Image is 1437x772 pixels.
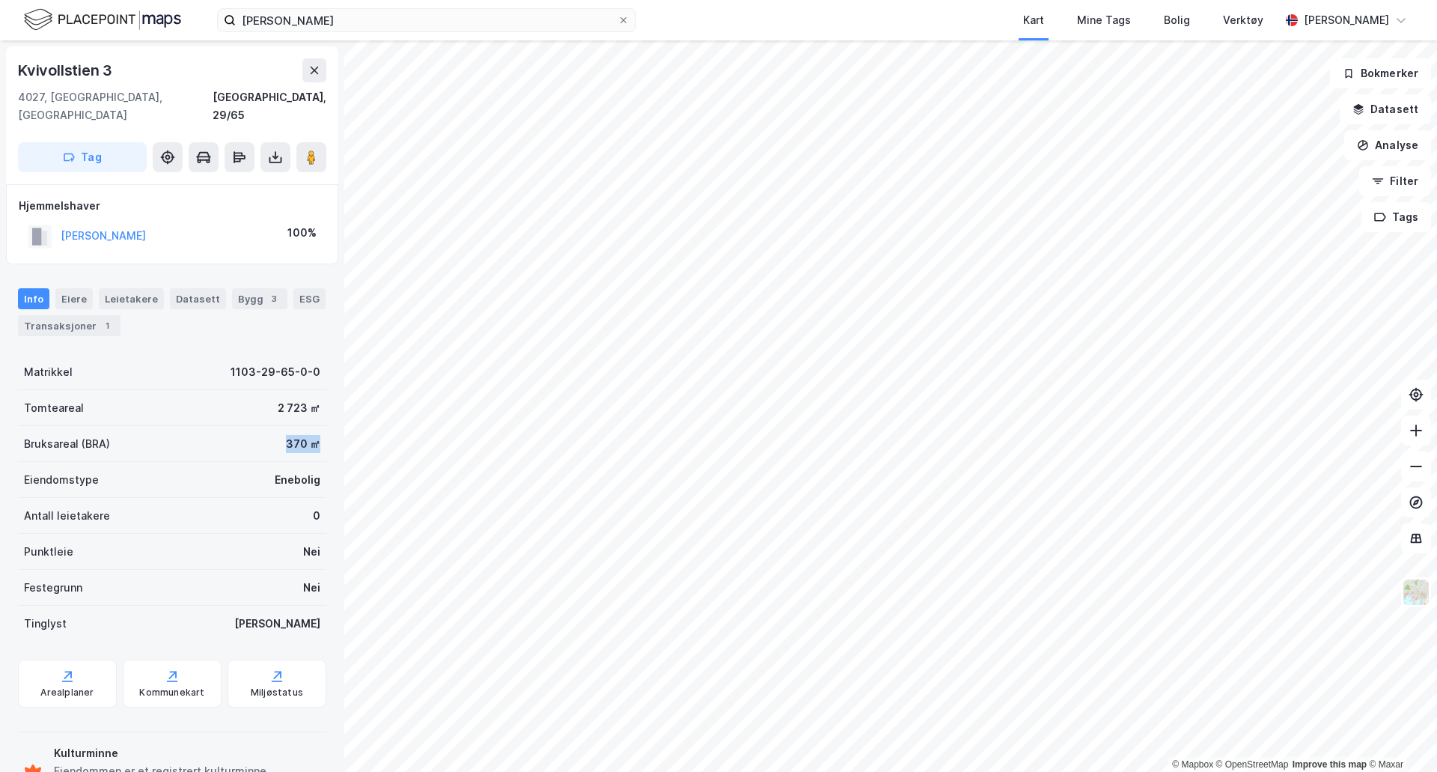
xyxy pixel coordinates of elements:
div: Kvivollstien 3 [18,58,115,82]
div: Kommunekart [139,687,204,699]
div: [PERSON_NAME] [234,615,320,633]
div: Info [18,288,49,309]
div: Festegrunn [24,579,82,597]
div: 100% [287,224,317,242]
button: Datasett [1340,94,1431,124]
div: Arealplaner [40,687,94,699]
button: Tag [18,142,147,172]
button: Filter [1359,166,1431,196]
div: Hjemmelshaver [19,197,326,215]
div: 3 [266,291,281,306]
div: Antall leietakere [24,507,110,525]
div: Tomteareal [24,399,84,417]
div: 1 [100,318,115,333]
div: Verktøy [1223,11,1263,29]
a: Mapbox [1172,759,1213,770]
div: Matrikkel [24,363,73,381]
div: Eiere [55,288,93,309]
div: Tinglyst [24,615,67,633]
div: [GEOGRAPHIC_DATA], 29/65 [213,88,326,124]
div: Miljøstatus [251,687,303,699]
div: Transaksjoner [18,315,120,336]
div: [PERSON_NAME] [1304,11,1389,29]
div: Bolig [1164,11,1190,29]
div: Kontrollprogram for chat [1362,700,1437,772]
div: Eiendomstype [24,471,99,489]
div: 4027, [GEOGRAPHIC_DATA], [GEOGRAPHIC_DATA] [18,88,213,124]
div: Nei [303,543,320,561]
div: ESG [293,288,326,309]
div: Punktleie [24,543,73,561]
div: 2 723 ㎡ [278,399,320,417]
a: Improve this map [1293,759,1367,770]
img: logo.f888ab2527a4732fd821a326f86c7f29.svg [24,7,181,33]
button: Tags [1361,202,1431,232]
img: Z [1402,578,1430,607]
div: Kart [1023,11,1044,29]
div: 370 ㎡ [286,435,320,453]
div: Bruksareal (BRA) [24,435,110,453]
div: Bygg [232,288,287,309]
div: 1103-29-65-0-0 [231,363,320,381]
div: Enebolig [275,471,320,489]
iframe: Chat Widget [1362,700,1437,772]
div: Kulturminne [54,744,320,762]
input: Søk på adresse, matrikkel, gårdeiere, leietakere eller personer [236,9,617,31]
div: Mine Tags [1077,11,1131,29]
div: 0 [313,507,320,525]
button: Bokmerker [1330,58,1431,88]
button: Analyse [1344,130,1431,160]
a: OpenStreetMap [1216,759,1289,770]
div: Datasett [170,288,226,309]
div: Leietakere [99,288,164,309]
div: Nei [303,579,320,597]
